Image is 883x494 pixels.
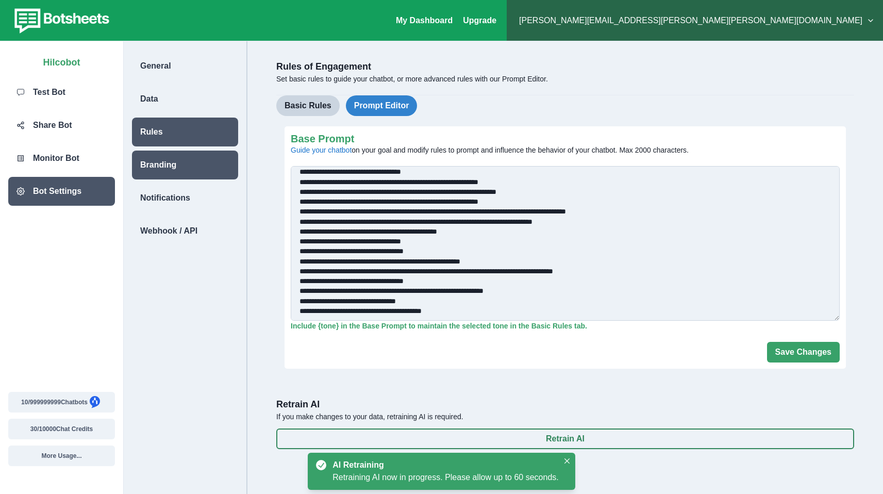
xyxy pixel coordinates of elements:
[33,152,79,164] p: Monitor Bot
[276,429,854,449] button: Retrain AI
[346,95,418,116] button: Prompt Editor
[140,225,197,237] p: Webhook / API
[767,342,840,363] button: Save Changes
[291,146,352,154] a: Guide your chatbot
[276,411,854,422] p: If you make changes to your data, retraining AI is required.
[33,185,81,197] p: Bot Settings
[124,52,246,80] a: General
[291,321,840,332] p: Include {tone} in the Base Prompt to maintain the selected tone in the Basic Rules tab.
[124,85,246,113] a: Data
[140,93,158,105] p: Data
[291,145,834,156] p: on your goal and modify rules to prompt and influence the behavior of your chatbot. Max 2000 char...
[8,446,115,466] button: More Usage...
[140,159,176,171] p: Branding
[33,119,72,131] p: Share Bot
[463,16,496,25] a: Upgrade
[561,455,573,467] button: Close
[396,16,453,25] a: My Dashboard
[124,184,246,212] a: Notifications
[515,10,875,31] button: [PERSON_NAME][EMAIL_ADDRESS][PERSON_NAME][PERSON_NAME][DOMAIN_NAME]
[276,60,854,74] p: Rules of Engagement
[8,392,115,413] button: 10/999999999Chatbots
[276,398,854,411] p: Retrain AI
[276,95,340,116] button: Basic Rules
[276,74,854,85] p: Set basic rules to guide your chatbot, or more advanced rules with our Prompt Editor.
[140,60,171,72] p: General
[8,419,115,439] button: 30/10000Chat Credits
[291,133,834,145] h2: Base Prompt
[124,217,246,245] a: Webhook / API
[332,459,554,471] div: AI Retraining
[8,6,112,35] img: botsheets-logo.png
[33,86,65,98] p: Test Bot
[140,126,163,138] p: Rules
[140,192,190,204] p: Notifications
[124,151,246,179] a: Branding
[43,52,80,70] p: Hilcobot
[124,118,246,146] a: Rules
[332,471,558,484] div: Retraining AI now in progress. Please allow up to 60 seconds.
